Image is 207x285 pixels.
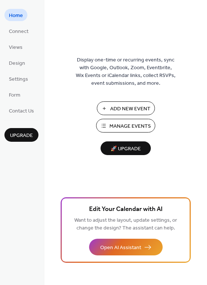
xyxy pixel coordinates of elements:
[110,105,150,113] span: Add New Event
[9,60,25,67] span: Design
[9,44,23,51] span: Views
[4,73,33,85] a: Settings
[9,107,34,115] span: Contact Us
[100,244,141,252] span: Open AI Assistant
[101,141,151,155] button: 🚀 Upgrade
[4,9,27,21] a: Home
[89,239,163,255] button: Open AI Assistant
[10,132,33,140] span: Upgrade
[4,104,38,117] a: Contact Us
[96,119,155,133] button: Manage Events
[105,144,146,154] span: 🚀 Upgrade
[4,128,38,142] button: Upgrade
[97,101,155,115] button: Add New Event
[76,56,176,87] span: Display one-time or recurring events, sync with Google, Outlook, Zoom, Eventbrite, Wix Events or ...
[4,41,27,53] a: Views
[9,28,28,36] span: Connect
[9,91,20,99] span: Form
[9,12,23,20] span: Home
[9,76,28,83] span: Settings
[74,215,177,233] span: Want to adjust the layout, update settings, or change the design? The assistant can help.
[4,25,33,37] a: Connect
[109,123,151,130] span: Manage Events
[89,204,163,215] span: Edit Your Calendar with AI
[4,57,30,69] a: Design
[4,88,25,101] a: Form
